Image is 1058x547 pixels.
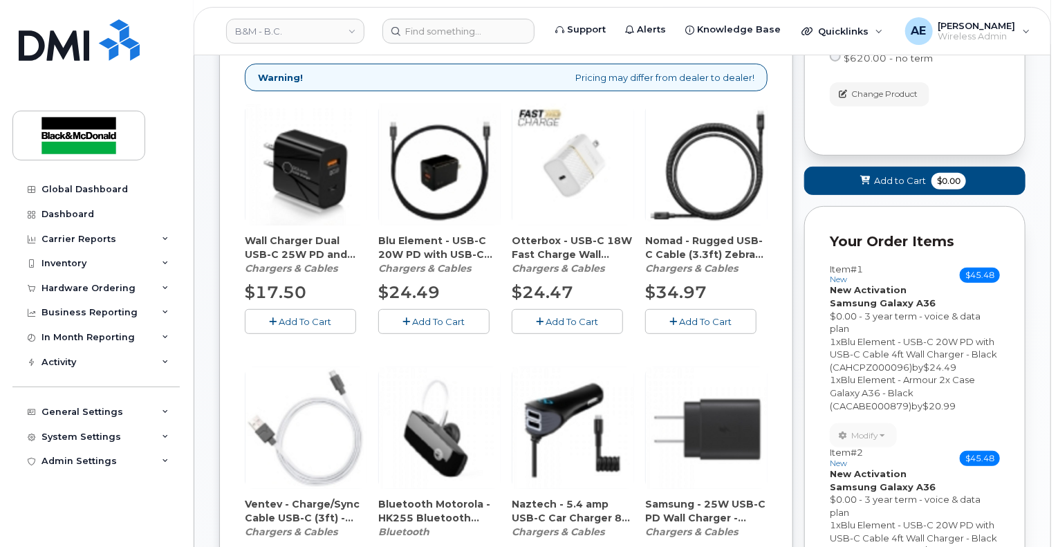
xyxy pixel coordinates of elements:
span: #2 [851,447,863,458]
span: Support [567,23,606,37]
strong: Samsung Galaxy A36 [830,297,936,308]
span: #1 [851,263,863,275]
div: Quicklinks [792,17,893,45]
em: Bluetooth [378,526,429,538]
small: new [830,275,847,284]
img: accessory36548.JPG [646,104,768,225]
img: accessory36556.JPG [512,367,634,489]
div: x by [830,335,1000,374]
div: Otterbox - USB-C 18W Fast Charge Wall Adapter - White (CAHCAP000074) [512,234,634,275]
span: Wall Charger Dual USB-C 25W PD and USB-A Bulk (For Samsung) - Black (CAHCBE000093) [245,234,367,261]
em: Chargers & Cables [245,526,337,538]
button: Add To Cart [245,309,356,333]
input: Find something... [382,19,535,44]
span: $24.49 [378,282,440,302]
div: Wall Charger Dual USB-C 25W PD and USB-A Bulk (For Samsung) - Black (CAHCBE000093) [245,234,367,275]
span: 1 [830,336,836,347]
button: Add To Cart [512,309,623,333]
div: $0.00 - 3 year term - voice & data plan [830,310,1000,335]
a: B&M - B.C. [226,19,364,44]
span: Samsung - 25W USB-C PD Wall Charger - Black - OEM - No Cable - (CAHCPZ000081) [645,497,768,525]
strong: Warning! [258,71,303,84]
h3: Item [830,264,863,284]
p: Your Order Items [830,232,1000,252]
div: Nomad - Rugged USB-C Cable (3.3ft) Zebra (CAMIBE000170) [645,234,768,275]
span: Nomad - Rugged USB-C Cable (3.3ft) Zebra (CAMIBE000170) [645,234,768,261]
span: Naztech - 5.4 amp USB-C Car Charger 8ft (For Tablets) (CACCHI000067) [512,497,634,525]
div: $0.00 - 3 year term - voice & data plan [830,493,1000,519]
strong: New Activation [830,284,907,295]
h3: Item [830,447,863,467]
a: Support [546,16,615,44]
span: $34.97 [645,282,707,302]
em: Chargers & Cables [512,262,604,275]
span: 1 [830,519,836,530]
div: Samsung - 25W USB-C PD Wall Charger - Black - OEM - No Cable - (CAHCPZ000081) [645,497,768,539]
em: Chargers & Cables [512,526,604,538]
strong: Samsung Galaxy A36 [830,481,936,492]
span: Add To Cart [279,316,332,327]
input: $620.00 - no term [830,50,841,62]
button: Add to Cart $0.00 [804,167,1025,195]
div: Bluetooth Motorola - HK255 Bluetooth Headset (CABTBE000046) [378,497,501,539]
div: Naztech - 5.4 amp USB-C Car Charger 8ft (For Tablets) (CACCHI000067) [512,497,634,539]
span: $0.00 [931,173,966,189]
div: Pricing may differ from dealer to dealer! [245,64,768,92]
div: Angelica Emnacen [895,17,1040,45]
span: Change Product [851,88,918,100]
img: accessory36212.JPG [379,367,501,489]
img: accessory36708.JPG [646,367,768,489]
button: Add To Cart [378,309,490,333]
div: Blu Element - USB-C 20W PD with USB-C Cable 4ft Wall Charger - Black (CAHCPZ000096) [378,234,501,275]
span: Add to Cart [874,174,926,187]
span: $24.49 [923,362,956,373]
span: AE [911,23,927,39]
small: new [830,458,847,468]
strong: New Activation [830,468,907,479]
img: accessory36552.JPG [245,367,367,489]
span: Modify [851,429,878,442]
a: Knowledge Base [676,16,790,44]
span: Bluetooth Motorola - HK255 Bluetooth Headset (CABTBE000046) [378,497,501,525]
span: [PERSON_NAME] [938,20,1016,31]
img: accessory36681.JPG [512,104,634,225]
div: x by [830,373,1000,412]
div: Ventev - Charge/Sync Cable USB-C (3ft) - White (CAMIBE000144) [245,497,367,539]
span: Otterbox - USB-C 18W Fast Charge Wall Adapter - White (CAHCAP000074) [512,234,634,261]
span: Alerts [637,23,666,37]
img: accessory36907.JPG [245,104,367,225]
span: Ventev - Charge/Sync Cable USB-C (3ft) - White (CAMIBE000144) [245,497,367,525]
img: accessory36347.JPG [379,104,501,225]
a: Alerts [615,16,676,44]
button: Modify [830,423,897,447]
span: Blu Element - USB-C 20W PD with USB-C Cable 4ft Wall Charger - Black (CAHCPZ000096) [830,336,997,373]
em: Chargers & Cables [378,262,471,275]
em: Chargers & Cables [645,262,738,275]
button: Add To Cart [645,309,757,333]
span: $620.00 - no term [844,53,933,64]
span: Wireless Admin [938,31,1016,42]
span: Quicklinks [818,26,869,37]
span: $24.47 [512,282,573,302]
button: Change Product [830,82,929,106]
em: Chargers & Cables [645,526,738,538]
span: Add To Cart [546,316,599,327]
span: $17.50 [245,282,306,302]
span: $45.48 [960,451,1000,466]
em: Chargers & Cables [245,262,337,275]
span: $45.48 [960,268,1000,283]
span: Add To Cart [680,316,732,327]
span: $20.99 [922,400,956,411]
span: Blu Element - USB-C 20W PD with USB-C Cable 4ft Wall Charger - Black (CAHCPZ000096) [378,234,501,261]
span: Knowledge Base [697,23,781,37]
span: Add To Cart [413,316,465,327]
span: Blu Element - Armour 2x Case Galaxy A36 - Black (CACABE000879) [830,374,975,411]
span: 1 [830,374,836,385]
